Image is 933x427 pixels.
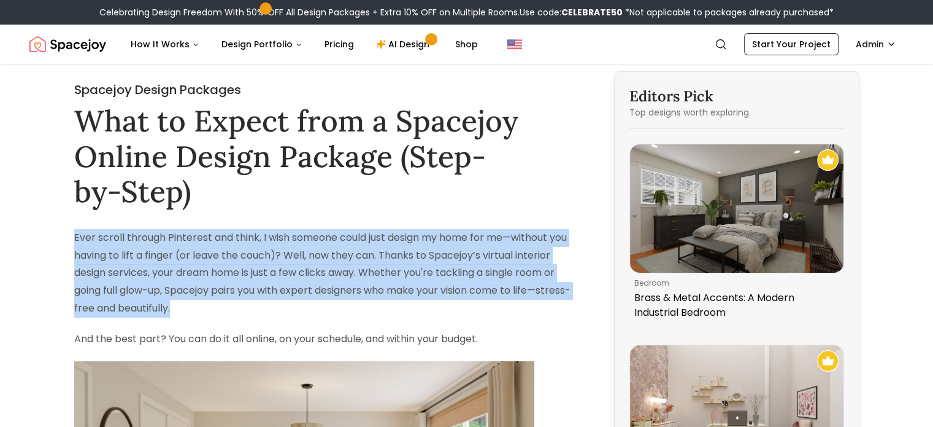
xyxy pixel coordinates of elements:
button: How It Works [121,32,209,57]
img: United States [507,37,522,52]
button: Admin [848,33,904,55]
a: Brass & Metal Accents: A Modern Industrial BedroomRecommended Spacejoy Design - Brass & Metal Acc... [629,144,844,325]
a: Pricing [315,32,364,57]
button: Design Portfolio [212,32,312,57]
a: AI Design [366,32,443,57]
p: Brass & Metal Accents: A Modern Industrial Bedroom [634,291,834,320]
h1: What to Expect from a Spacejoy Online Design Package (Step-by-Step) [74,103,582,210]
span: Use code: [520,6,623,18]
a: Spacejoy [29,32,106,57]
p: And the best part? You can do it all online, on your schedule, and within your budget. [74,331,582,348]
b: CELEBRATE50 [561,6,623,18]
a: Start Your Project [744,33,839,55]
img: Recommended Spacejoy Design - Brass & Metal Accents: A Modern Industrial Bedroom [817,149,839,171]
img: Spacejoy Logo [29,32,106,57]
h2: Spacejoy Design Packages [74,81,582,98]
img: Brass & Metal Accents: A Modern Industrial Bedroom [630,144,843,273]
a: Shop [445,32,488,57]
span: *Not applicable to packages already purchased* [623,6,834,18]
nav: Global [29,25,904,64]
p: Ever scroll through Pinterest and think, I wish someone could just design my home for me—without ... [74,229,582,318]
div: Celebrating Design Freedom With 50% OFF All Design Packages + Extra 10% OFF on Multiple Rooms. [99,6,834,18]
nav: Main [121,32,488,57]
h3: Editors Pick [629,87,844,106]
p: bedroom [634,278,834,288]
p: Top designs worth exploring [629,106,844,119]
img: Recommended Spacejoy Design - Modern Glam Home Office with Built-in Makeup Studio [817,350,839,372]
